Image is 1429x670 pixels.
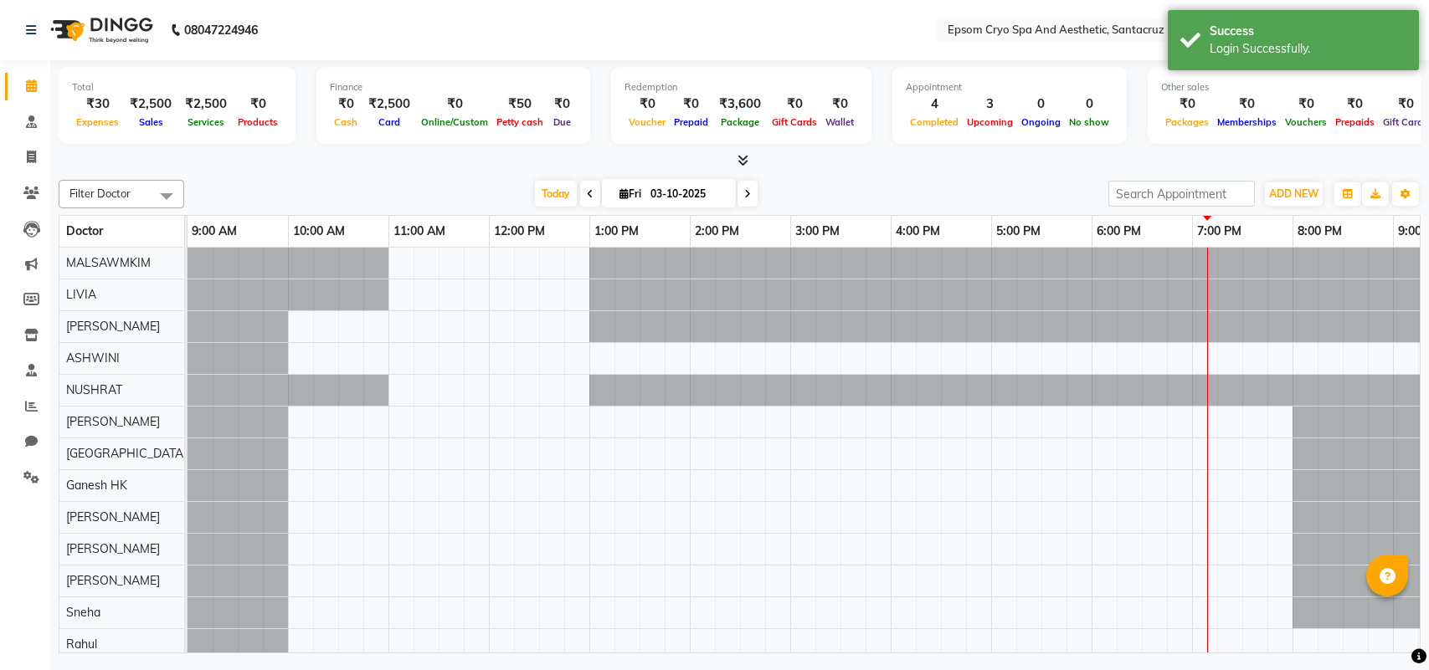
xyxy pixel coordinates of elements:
[1161,116,1213,128] span: Packages
[72,116,123,128] span: Expenses
[330,80,577,95] div: Finance
[374,116,404,128] span: Card
[183,116,229,128] span: Services
[417,116,492,128] span: Online/Custom
[66,414,160,429] span: [PERSON_NAME]
[615,187,645,200] span: Fri
[490,219,549,243] a: 12:00 PM
[691,219,743,243] a: 2:00 PM
[72,95,123,114] div: ₹30
[1265,182,1323,206] button: ADD NEW
[184,7,258,54] b: 08047224946
[43,7,157,54] img: logo
[330,116,362,128] span: Cash
[123,95,178,114] div: ₹2,500
[1213,95,1281,114] div: ₹0
[66,255,151,270] span: MALSAWMKIM
[330,95,362,114] div: ₹0
[963,95,1017,114] div: 3
[549,116,575,128] span: Due
[1331,95,1379,114] div: ₹0
[66,223,103,238] span: Doctor
[1193,219,1246,243] a: 7:00 PM
[645,182,729,207] input: 2025-10-03
[234,116,282,128] span: Products
[963,116,1017,128] span: Upcoming
[625,116,670,128] span: Voucher
[992,219,1045,243] a: 5:00 PM
[66,573,160,588] span: [PERSON_NAME]
[66,319,160,334] span: [PERSON_NAME]
[535,181,577,207] span: Today
[1017,95,1065,114] div: 0
[1161,95,1213,114] div: ₹0
[906,80,1113,95] div: Appointment
[906,95,963,114] div: 4
[1065,95,1113,114] div: 0
[492,116,547,128] span: Petty cash
[389,219,450,243] a: 11:00 AM
[234,95,282,114] div: ₹0
[69,187,131,200] span: Filter Doctor
[66,382,122,397] span: NUSHRAT
[417,95,492,114] div: ₹0
[66,287,96,302] span: LIVIA
[892,219,944,243] a: 4:00 PM
[547,95,577,114] div: ₹0
[768,116,821,128] span: Gift Cards
[1281,95,1331,114] div: ₹0
[768,95,821,114] div: ₹0
[821,95,858,114] div: ₹0
[72,80,282,95] div: Total
[362,95,417,114] div: ₹2,500
[670,116,712,128] span: Prepaid
[906,116,963,128] span: Completed
[66,541,160,556] span: [PERSON_NAME]
[625,80,858,95] div: Redemption
[1293,219,1346,243] a: 8:00 PM
[1108,181,1255,207] input: Search Appointment
[1269,187,1318,200] span: ADD NEW
[66,605,100,620] span: Sneha
[66,478,127,493] span: Ganesh HK
[717,116,763,128] span: Package
[821,116,858,128] span: Wallet
[492,95,547,114] div: ₹50
[1213,116,1281,128] span: Memberships
[1065,116,1113,128] span: No show
[66,509,160,524] span: [PERSON_NAME]
[1092,219,1145,243] a: 6:00 PM
[178,95,234,114] div: ₹2,500
[289,219,349,243] a: 10:00 AM
[188,219,241,243] a: 9:00 AM
[1017,116,1065,128] span: Ongoing
[1331,116,1379,128] span: Prepaids
[66,350,120,366] span: ASHWINI
[1210,40,1406,58] div: Login Successfully.
[791,219,844,243] a: 3:00 PM
[66,446,187,461] span: [GEOGRAPHIC_DATA]
[625,95,670,114] div: ₹0
[135,116,167,128] span: Sales
[712,95,768,114] div: ₹3,600
[66,637,97,652] span: Rahul
[1210,23,1406,40] div: Success
[590,219,643,243] a: 1:00 PM
[670,95,712,114] div: ₹0
[1281,116,1331,128] span: Vouchers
